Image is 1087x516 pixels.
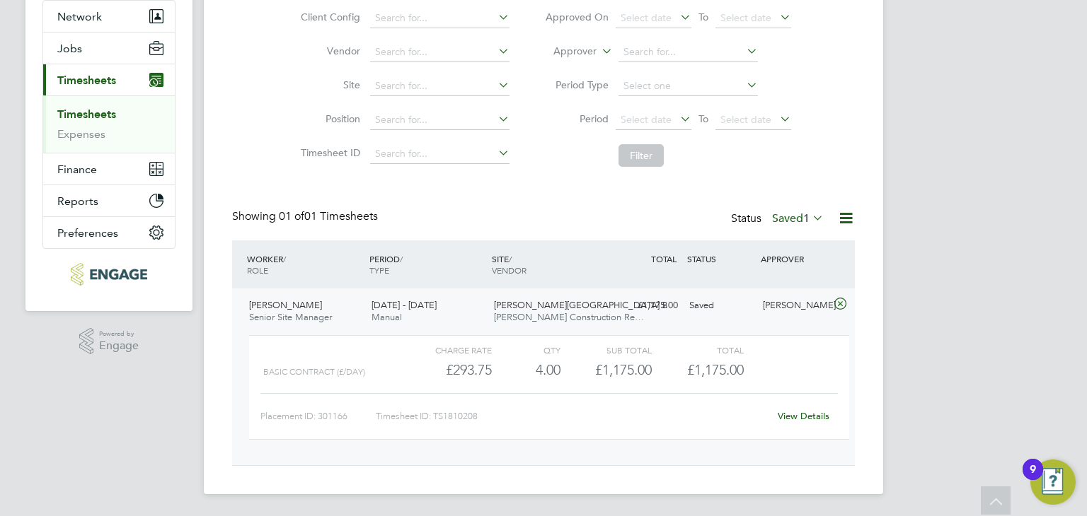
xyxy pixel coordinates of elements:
[57,127,105,141] a: Expenses
[492,264,527,276] span: VENDOR
[401,358,492,382] div: £293.75
[619,42,758,62] input: Search for...
[57,226,118,240] span: Preferences
[99,328,139,340] span: Powered by
[43,33,175,64] button: Jobs
[283,253,286,264] span: /
[619,76,758,96] input: Select one
[772,211,824,225] label: Saved
[1030,469,1036,488] div: 9
[57,74,116,87] span: Timesheets
[684,246,757,271] div: STATUS
[43,64,175,95] button: Timesheets
[57,194,98,208] span: Reports
[370,76,510,96] input: Search for...
[279,209,378,223] span: 01 Timesheets
[731,209,827,229] div: Status
[488,246,611,283] div: SITE
[297,45,360,57] label: Vendor
[243,246,366,283] div: WORKER
[400,253,403,264] span: /
[43,1,175,32] button: Network
[560,358,652,382] div: £1,175.00
[247,264,268,276] span: ROLE
[694,8,713,26] span: To
[509,253,512,264] span: /
[297,112,360,125] label: Position
[263,367,365,377] span: Basic Contract (£/day)
[720,11,771,24] span: Select date
[366,246,488,283] div: PERIOD
[545,112,609,125] label: Period
[757,294,831,317] div: [PERSON_NAME]
[99,340,139,352] span: Engage
[57,42,82,55] span: Jobs
[684,294,757,317] div: Saved
[57,10,102,23] span: Network
[1030,459,1076,505] button: Open Resource Center, 9 new notifications
[297,78,360,91] label: Site
[376,405,769,428] div: Timesheet ID: TS1810208
[651,253,677,264] span: TOTAL
[370,42,510,62] input: Search for...
[803,211,810,225] span: 1
[71,263,146,286] img: acr-ltd-logo-retina.png
[42,263,176,286] a: Go to home page
[619,144,664,167] button: Filter
[560,341,652,358] div: Sub Total
[621,11,672,24] span: Select date
[545,78,609,91] label: Period Type
[57,163,97,176] span: Finance
[249,299,322,311] span: [PERSON_NAME]
[43,153,175,184] button: Finance
[610,294,684,317] div: £1,175.00
[370,8,510,28] input: Search for...
[621,113,672,126] span: Select date
[372,299,437,311] span: [DATE] - [DATE]
[260,405,376,428] div: Placement ID: 301166
[279,209,304,223] span: 01 of
[778,410,829,422] a: View Details
[492,358,560,382] div: 4.00
[232,209,381,224] div: Showing
[43,217,175,248] button: Preferences
[533,45,597,59] label: Approver
[43,185,175,216] button: Reports
[494,311,644,323] span: [PERSON_NAME] Construction Re…
[372,311,402,323] span: Manual
[720,113,771,126] span: Select date
[370,144,510,164] input: Search for...
[370,110,510,130] input: Search for...
[687,361,744,378] span: £1,175.00
[43,95,175,153] div: Timesheets
[545,11,609,23] label: Approved On
[79,328,139,355] a: Powered byEngage
[694,110,713,128] span: To
[757,246,831,271] div: APPROVER
[369,264,389,276] span: TYPE
[297,11,360,23] label: Client Config
[297,146,360,159] label: Timesheet ID
[492,341,560,358] div: QTY
[652,341,743,358] div: Total
[57,107,116,121] a: Timesheets
[401,341,492,358] div: Charge rate
[494,299,667,311] span: [PERSON_NAME][GEOGRAPHIC_DATA] 8
[249,311,332,323] span: Senior Site Manager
